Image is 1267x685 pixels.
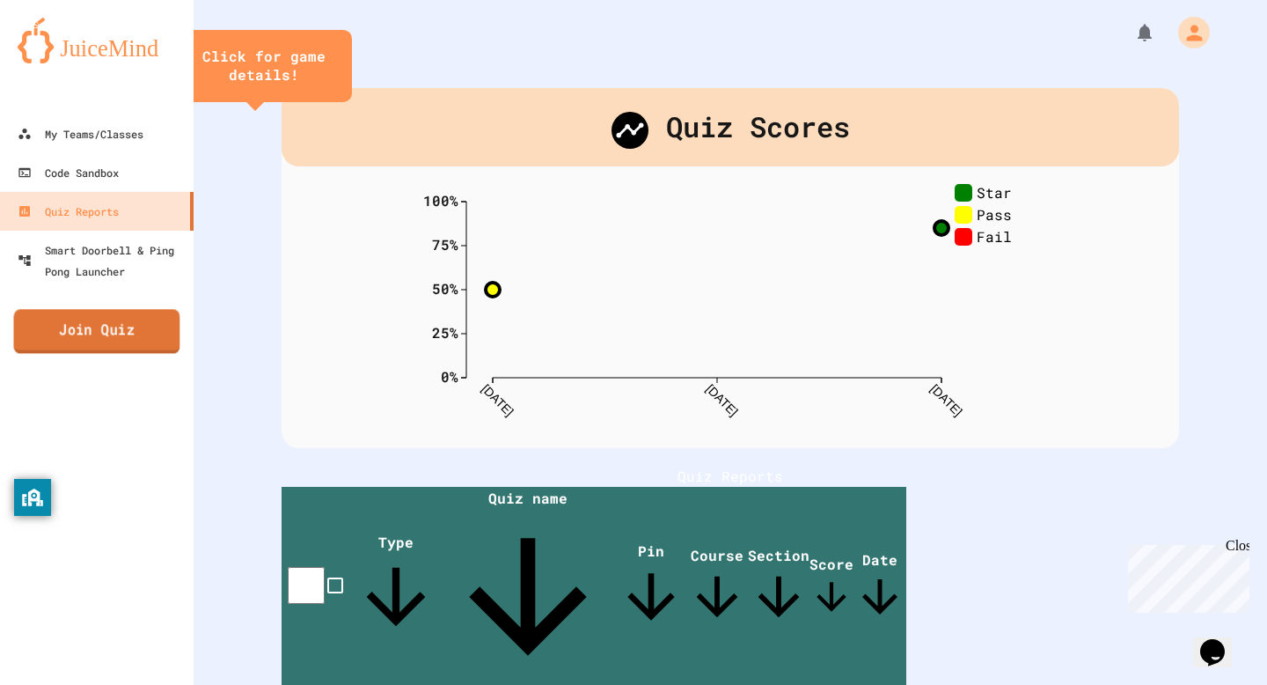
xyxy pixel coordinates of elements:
span: Section [748,546,809,628]
div: Code Sandbox [18,162,119,183]
span: Date [853,550,906,623]
text: Star [977,182,1012,201]
text: [DATE] [703,381,740,418]
input: select all desserts [288,567,325,604]
div: Quiz Reports [18,201,119,222]
h1: Quiz Reports [282,466,1179,487]
text: 0% [441,367,458,386]
span: Pin [616,541,686,632]
iframe: chat widget [1193,615,1249,667]
img: logo-orange.svg [18,18,176,63]
div: Smart Doorbell & Ping Pong Launcher [18,239,187,282]
text: 25% [432,323,458,342]
div: My Teams/Classes [18,123,143,144]
text: Pass [977,204,1012,223]
a: Join Quiz [13,309,179,353]
text: 50% [432,279,458,298]
text: [DATE] [927,381,964,418]
text: 100% [423,191,458,210]
text: Fail [977,226,1012,245]
text: [DATE] [479,381,516,418]
iframe: chat widget [1121,538,1249,613]
div: My Account [1160,12,1214,53]
text: 75% [432,235,458,254]
div: Chat with us now!Close [7,7,121,112]
span: Score [809,555,853,619]
div: Click for game details! [194,48,334,85]
span: Quiz name [440,489,616,685]
span: Type [352,533,440,641]
span: Course [686,546,748,628]
div: Quiz Scores [282,88,1179,166]
button: privacy banner [14,479,51,516]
